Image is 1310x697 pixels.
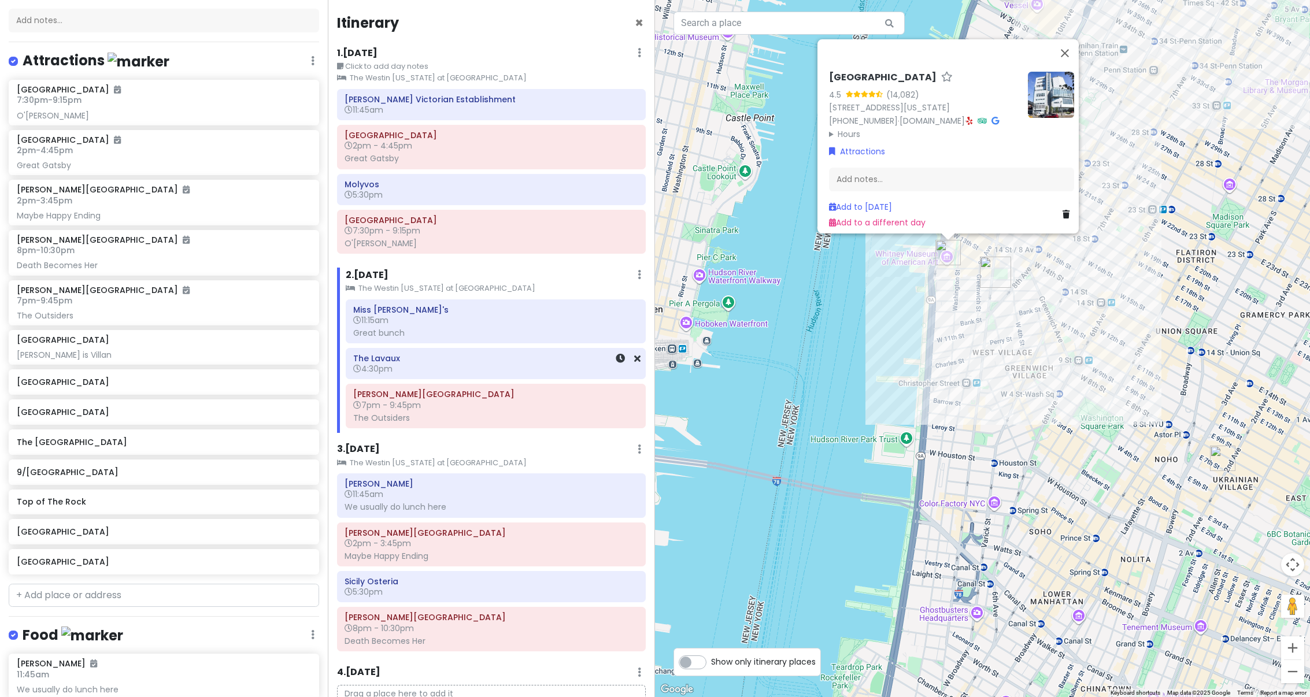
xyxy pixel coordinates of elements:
span: Close itinerary [635,13,643,32]
i: Added to itinerary [183,236,190,244]
i: Added to itinerary [183,286,190,294]
h6: [PERSON_NAME] [17,658,97,669]
span: 7pm - 9:45pm [353,399,421,411]
h6: Lunt-Fontanne Theatre [345,612,638,622]
span: 11:15am [353,314,388,326]
h6: Lillie's Victorian Establishment [345,94,638,105]
div: The Outsiders [17,310,310,321]
a: Set a time [616,352,625,365]
div: 4.5 [829,88,846,101]
span: 2pm - 4:45pm [17,144,73,156]
div: Whitney Museum of American Art [935,240,961,265]
a: Attractions [829,145,885,158]
i: Added to itinerary [183,186,190,194]
div: · · [829,72,1019,140]
h6: [PERSON_NAME][GEOGRAPHIC_DATA] [17,285,190,295]
div: Great bunch [353,328,638,338]
span: 7:30pm - 9:15pm [17,94,82,106]
div: (14,082) [886,88,919,101]
button: Zoom out [1281,660,1304,683]
span: 11:45am [345,488,383,500]
img: marker [61,626,123,644]
input: Search a place [673,12,905,35]
span: 11:45am [17,669,49,680]
h6: Belasco Theatre [345,528,638,538]
i: Tripadvisor [978,117,987,125]
span: Map data ©2025 Google [1167,689,1230,696]
input: + Add place or address [9,584,319,607]
h4: Itinerary [337,14,399,32]
div: We usually do lunch here [17,684,310,695]
img: marker [108,53,169,71]
i: Added to itinerary [114,136,121,144]
div: The Outsiders [353,413,638,423]
span: 4:30pm [353,363,393,375]
h6: [GEOGRAPHIC_DATA] [17,377,310,387]
span: 7pm - 9:45pm [17,295,72,306]
h6: The Lavaux [353,353,638,364]
div: We usually do lunch here [345,502,638,512]
div: The Lavaux [980,257,1011,288]
img: Picture of the place [1028,72,1074,118]
summary: Hours [829,128,1019,140]
h6: Lyceum Theatre [345,215,638,225]
button: Drag Pegman onto the map to open Street View [1281,595,1304,618]
div: O'[PERSON_NAME] [345,238,638,249]
span: Show only itinerary places [711,655,816,668]
h6: 1 . [DATE] [337,47,378,60]
h6: [GEOGRAPHIC_DATA] [829,72,937,84]
h6: Miss Nellie's [353,305,638,315]
button: Map camera controls [1281,553,1304,576]
span: 2pm - 3:45pm [345,537,411,549]
button: Zoom in [1281,636,1304,659]
a: Report a map error [1260,689,1307,696]
button: Keyboard shortcuts [1111,689,1160,697]
span: 8pm - 10:30pm [17,244,75,256]
h4: Food [23,626,123,645]
span: 2pm - 3:45pm [17,195,72,206]
h6: [PERSON_NAME][GEOGRAPHIC_DATA] [17,235,190,245]
div: Death Becomes Her [17,260,310,270]
small: The Westin [US_STATE] at [GEOGRAPHIC_DATA] [346,283,646,294]
small: Click to add day notes [337,61,646,72]
button: Close [1051,39,1079,67]
img: Google [658,682,696,697]
h6: Joe Allen [345,479,638,489]
h6: [GEOGRAPHIC_DATA] [17,84,121,95]
div: Add notes... [829,168,1074,192]
h6: Bernard B. Jacobs Theatre [353,389,638,399]
h6: Top of The Rock [17,496,310,507]
span: 11:45am [345,104,383,116]
i: Added to itinerary [114,86,121,94]
div: Add notes... [9,9,319,33]
div: Maybe Happy Ending [345,551,638,561]
a: Delete place [1063,208,1074,221]
h6: [GEOGRAPHIC_DATA] [17,407,310,417]
a: [DOMAIN_NAME] [900,115,965,127]
button: Close [635,16,643,30]
h6: 2 . [DATE] [346,269,388,281]
h6: 9/[GEOGRAPHIC_DATA] [17,467,310,477]
a: [PHONE_NUMBER] [829,115,898,127]
div: Death Becomes Her [345,636,638,646]
div: Maybe Happy Ending [17,210,310,221]
h6: 3 . [DATE] [337,443,380,455]
span: 5:30pm [345,586,383,598]
span: 2pm - 4:45pm [345,140,412,151]
a: Open this area in Google Maps (opens a new window) [658,682,696,697]
small: The Westin [US_STATE] at [GEOGRAPHIC_DATA] [337,457,646,469]
div: Great Gatsby [345,153,638,164]
div: Great Gatsby [17,160,310,170]
i: Google Maps [991,117,999,125]
h6: [PERSON_NAME][GEOGRAPHIC_DATA] [17,184,190,195]
h6: [GEOGRAPHIC_DATA] [17,135,121,145]
div: San Marzano [1210,446,1235,471]
small: The Westin [US_STATE] at [GEOGRAPHIC_DATA] [337,72,646,84]
a: Remove from day [634,352,641,365]
h6: [GEOGRAPHIC_DATA] [17,557,310,567]
span: 8pm - 10:30pm [345,622,414,634]
h6: [GEOGRAPHIC_DATA] [17,335,109,345]
a: Terms (opens in new tab) [1237,689,1253,696]
a: Add to [DATE] [829,201,892,213]
h4: Attractions [23,51,169,71]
